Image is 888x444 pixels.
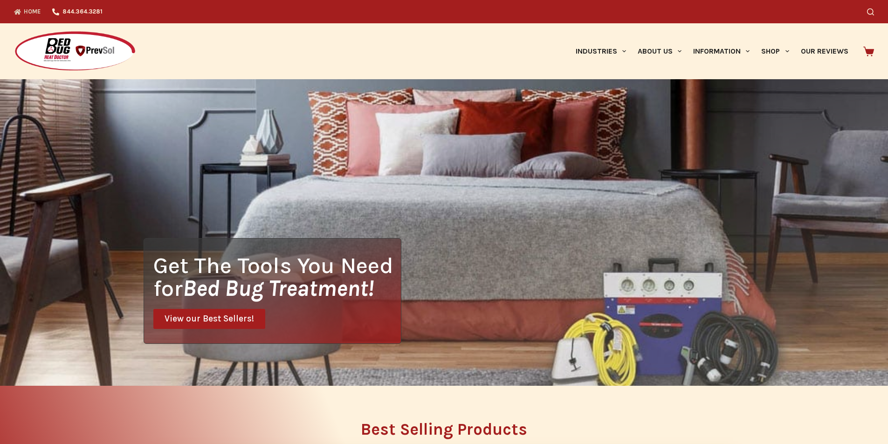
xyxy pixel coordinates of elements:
a: Shop [756,23,795,79]
h2: Best Selling Products [144,421,745,437]
a: Industries [570,23,632,79]
h1: Get The Tools You Need for [153,254,401,300]
a: Our Reviews [795,23,854,79]
i: Bed Bug Treatment! [183,275,374,301]
span: View our Best Sellers! [165,314,254,323]
a: About Us [632,23,687,79]
a: View our Best Sellers! [153,309,265,329]
a: Information [688,23,756,79]
button: Search [867,8,874,15]
nav: Primary [570,23,854,79]
img: Prevsol/Bed Bug Heat Doctor [14,31,136,72]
